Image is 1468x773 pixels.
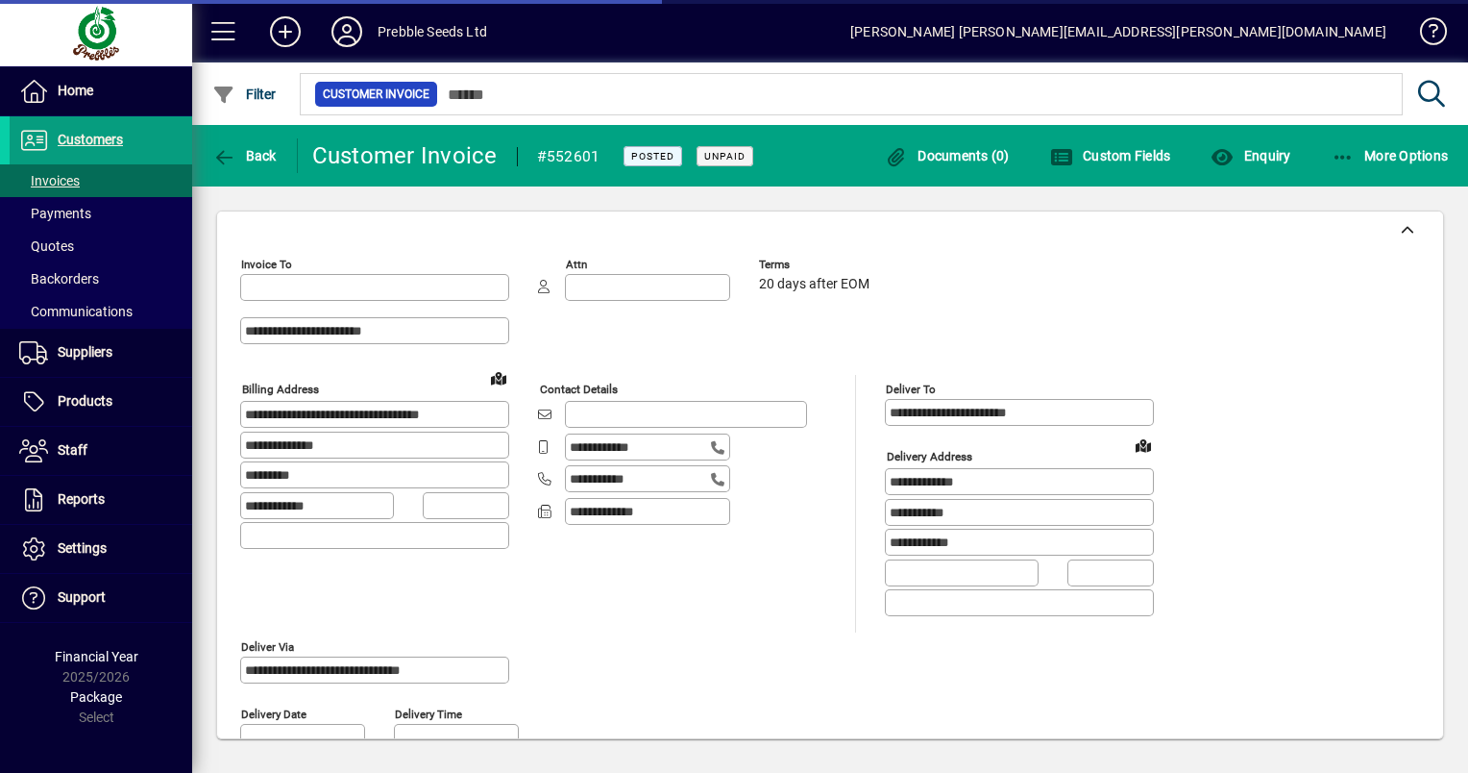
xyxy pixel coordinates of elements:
span: Filter [212,87,277,102]
span: Backorders [19,271,99,287]
span: Customers [58,132,123,147]
button: Custom Fields [1045,138,1176,173]
span: Communications [19,304,133,319]
mat-label: Invoice To [241,258,292,271]
a: View on map [1128,430,1159,461]
button: Enquiry [1206,138,1295,173]
span: More Options [1332,148,1449,163]
span: Documents (0) [885,148,1010,163]
span: Financial Year [55,649,138,664]
button: Profile [316,14,378,49]
span: Reports [58,491,105,507]
span: Enquiry [1211,148,1290,163]
span: Support [58,589,106,605]
a: Backorders [10,262,192,295]
span: Staff [58,442,87,458]
a: Support [10,574,192,622]
span: Back [212,148,277,163]
a: Invoices [10,164,192,197]
button: Documents (0) [880,138,1015,173]
mat-label: Attn [566,258,587,271]
span: Unpaid [704,150,746,162]
a: Staff [10,427,192,475]
span: Customer Invoice [323,85,429,104]
span: Invoices [19,173,80,188]
mat-label: Delivery time [395,707,462,720]
span: Products [58,393,112,409]
span: Home [58,83,93,98]
a: Quotes [10,230,192,262]
a: Suppliers [10,329,192,377]
div: Prebble Seeds Ltd [378,16,487,47]
mat-label: Deliver via [241,639,294,653]
a: Products [10,378,192,426]
button: Filter [208,77,281,112]
mat-label: Deliver To [886,383,936,396]
div: #552601 [537,141,600,172]
span: Suppliers [58,344,112,360]
a: Payments [10,197,192,230]
button: Add [255,14,316,49]
a: Communications [10,295,192,328]
span: 20 days after EOM [759,277,869,292]
div: [PERSON_NAME] [PERSON_NAME][EMAIL_ADDRESS][PERSON_NAME][DOMAIN_NAME] [850,16,1386,47]
button: Back [208,138,281,173]
span: Quotes [19,238,74,254]
button: More Options [1327,138,1454,173]
app-page-header-button: Back [192,138,298,173]
div: Customer Invoice [312,140,498,171]
a: View on map [483,362,514,393]
span: Package [70,689,122,705]
span: Payments [19,206,91,221]
span: Terms [759,259,874,271]
a: Reports [10,476,192,524]
a: Knowledge Base [1406,4,1444,66]
a: Home [10,67,192,115]
span: Custom Fields [1050,148,1171,163]
mat-label: Delivery date [241,707,306,720]
span: Settings [58,540,107,556]
span: Posted [631,150,674,162]
a: Settings [10,525,192,573]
